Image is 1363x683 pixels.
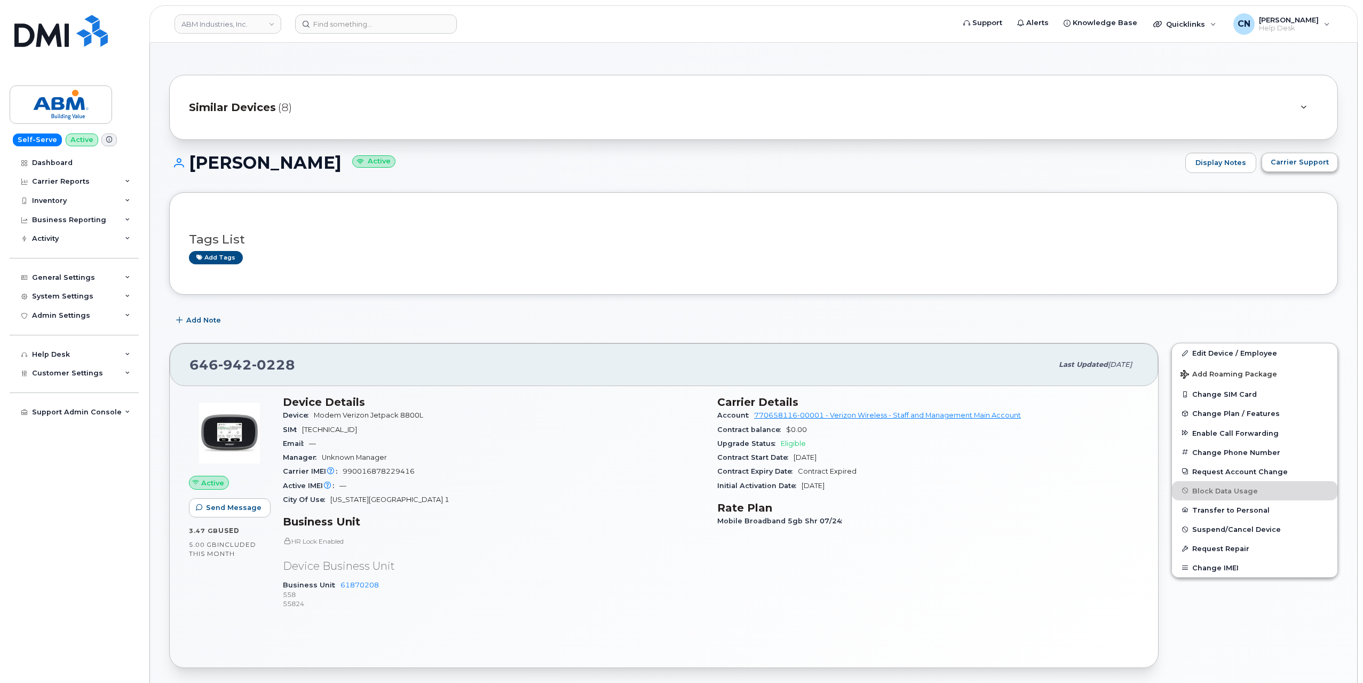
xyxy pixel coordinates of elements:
span: Contract balance [717,426,786,434]
button: Change IMEI [1172,558,1337,577]
small: Active [352,155,395,168]
span: 0228 [252,357,295,373]
button: Change Phone Number [1172,443,1337,462]
span: Active [201,478,224,488]
span: 5.00 GB [189,541,217,548]
span: [DATE] [802,482,825,490]
span: City Of Use [283,496,330,504]
span: Enable Call Forwarding [1192,429,1279,437]
button: Add Note [169,311,230,330]
h3: Tags List [189,233,1318,246]
button: Add Roaming Package [1172,363,1337,384]
span: Email [283,439,309,448]
span: Similar Devices [189,100,276,115]
button: Change SIM Card [1172,384,1337,404]
span: $0.00 [786,426,807,434]
button: Request Account Change [1172,462,1337,481]
span: 990016878229416 [343,467,415,475]
span: Unknown Manager [322,453,387,461]
span: Add Note [186,315,221,325]
button: Transfer to Personal [1172,500,1337,520]
a: Display Notes [1185,153,1256,173]
p: 55824 [283,599,704,608]
span: Contract Expired [798,467,857,475]
span: [DATE] [1108,360,1132,368]
span: Contract Start Date [717,453,794,461]
h3: Device Details [283,396,704,409]
h3: Carrier Details [717,396,1139,409]
span: Contract Expiry Date [717,467,798,475]
span: Device [283,411,314,419]
img: image20231002-3703462-zs44o9.jpeg [197,401,261,465]
span: Active IMEI [283,482,339,490]
span: — [339,482,346,490]
span: — [309,439,316,448]
a: 770658116-00001 - Verizon Wireless - Staff and Management Main Account [754,411,1021,419]
span: Account [717,411,754,419]
span: 942 [218,357,252,373]
span: Last updated [1059,360,1108,368]
span: used [218,527,240,535]
button: Enable Call Forwarding [1172,423,1337,443]
span: 646 [189,357,295,373]
button: Send Message [189,498,271,517]
span: Carrier IMEI [283,467,343,475]
h1: [PERSON_NAME] [169,153,1180,172]
button: Request Repair [1172,539,1337,558]
button: Suspend/Cancel Device [1172,520,1337,539]
span: Initial Activation Date [717,482,802,490]
span: Carrier Support [1271,157,1329,167]
span: Business Unit [283,581,340,589]
h3: Rate Plan [717,501,1139,514]
a: Edit Device / Employee [1172,343,1337,363]
button: Block Data Usage [1172,481,1337,500]
h3: Business Unit [283,515,704,528]
p: Device Business Unit [283,559,704,574]
a: Add tags [189,251,243,264]
span: [DATE] [794,453,817,461]
span: included this month [189,540,256,558]
span: SIM [283,426,302,434]
button: Carrier Support [1262,153,1338,172]
span: Modem Verizon Jetpack 8800L [314,411,423,419]
p: HR Lock Enabled [283,537,704,546]
span: 3.47 GB [189,527,218,535]
a: 61870208 [340,581,379,589]
span: (8) [278,100,292,115]
span: Send Message [206,503,261,513]
p: 558 [283,590,704,599]
span: Manager [283,453,322,461]
span: Change Plan / Features [1192,410,1280,418]
span: [US_STATE][GEOGRAPHIC_DATA] 1 [330,496,449,504]
span: Mobile Broadband 5gb Shr 07/24 [717,517,847,525]
span: Suspend/Cancel Device [1192,525,1281,533]
span: [TECHNICAL_ID] [302,426,357,434]
button: Change Plan / Features [1172,404,1337,423]
span: Eligible [781,439,806,448]
span: Add Roaming Package [1180,370,1277,380]
span: Upgrade Status [717,439,781,448]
